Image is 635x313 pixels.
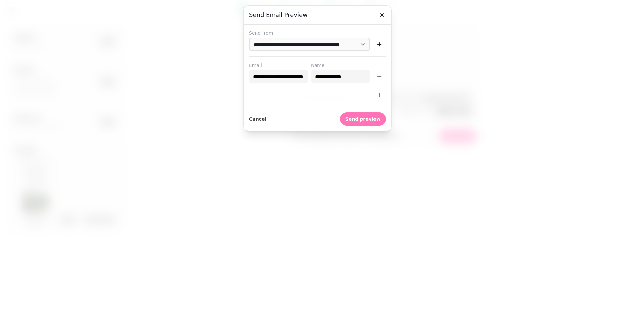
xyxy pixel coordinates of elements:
[56,3,221,28] img: Image
[249,117,266,121] span: Cancel
[345,117,381,121] span: Send preview
[249,30,386,36] label: Send from
[311,62,370,69] label: Name
[249,112,266,126] button: Cancel
[83,43,193,56] span: Late Summer Colour
[65,146,212,202] span: We also have a superb selection of Hydrangeas in whites, pinks and blues. Plus we just had a deli...
[249,11,386,19] h3: Send email preview
[340,112,386,126] button: Send preview
[65,67,211,139] span: I love this time of year with all the late summer flowering perennials and shrubs. Echinaceas are...
[249,62,308,69] label: Email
